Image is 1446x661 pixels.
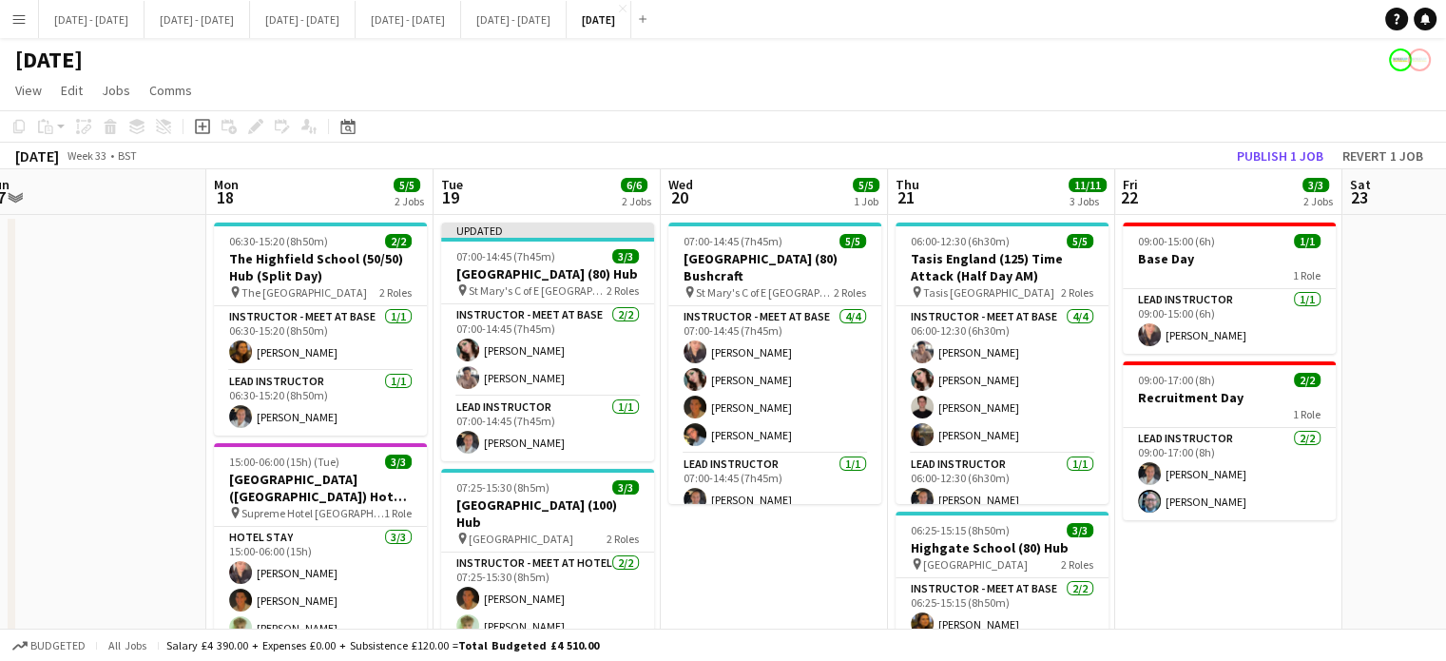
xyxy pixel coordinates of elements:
[102,82,130,99] span: Jobs
[105,638,150,652] span: All jobs
[461,1,567,38] button: [DATE] - [DATE]
[118,148,137,163] div: BST
[10,635,88,656] button: Budgeted
[1229,144,1331,168] button: Publish 1 job
[39,1,145,38] button: [DATE] - [DATE]
[8,78,49,103] a: View
[166,638,599,652] div: Salary £4 390.00 + Expenses £0.00 + Subsistence £120.00 =
[567,1,631,38] button: [DATE]
[356,1,461,38] button: [DATE] - [DATE]
[250,1,356,38] button: [DATE] - [DATE]
[15,146,59,165] div: [DATE]
[1389,49,1412,71] app-user-avatar: Programmes & Operations
[61,82,83,99] span: Edit
[142,78,200,103] a: Comms
[1408,49,1431,71] app-user-avatar: Programmes & Operations
[15,46,83,74] h1: [DATE]
[145,1,250,38] button: [DATE] - [DATE]
[53,78,90,103] a: Edit
[458,638,599,652] span: Total Budgeted £4 510.00
[149,82,192,99] span: Comms
[94,78,138,103] a: Jobs
[1335,144,1431,168] button: Revert 1 job
[63,148,110,163] span: Week 33
[30,639,86,652] span: Budgeted
[15,82,42,99] span: View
